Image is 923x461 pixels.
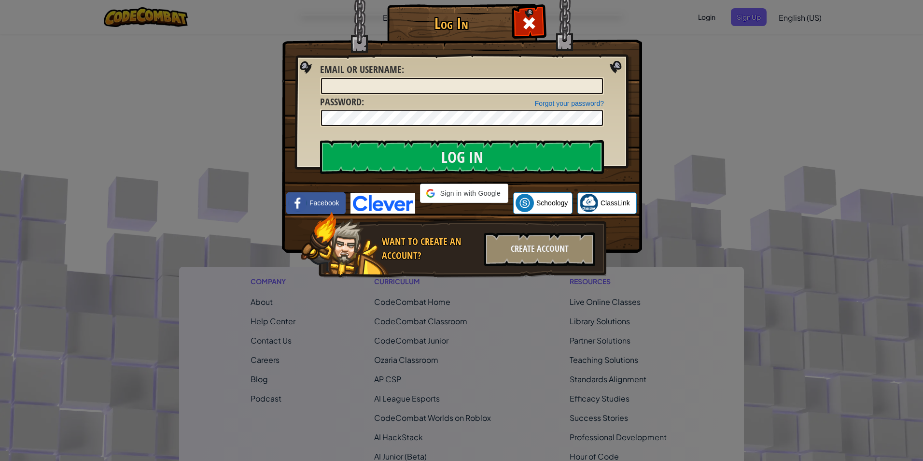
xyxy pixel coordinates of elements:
span: Schoology [536,198,568,208]
div: Sign in with Google [420,184,508,203]
span: ClassLink [601,198,630,208]
a: Forgot your password? [535,100,604,107]
div: Want to create an account? [382,235,478,262]
span: Facebook [309,198,339,208]
span: Sign in with Google [439,188,502,198]
img: facebook_small.png [289,194,307,212]
span: Email or Username [320,63,402,76]
label: : [320,63,404,77]
iframe: Sign in with Google Button [415,202,513,223]
img: classlink-logo-small.png [580,194,598,212]
label: : [320,95,364,109]
h1: Log In [390,15,513,32]
div: Create Account [484,232,595,266]
img: schoology.png [516,194,534,212]
img: clever-logo-blue.png [350,193,415,214]
input: Log In [320,140,604,174]
span: Password [320,95,362,108]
